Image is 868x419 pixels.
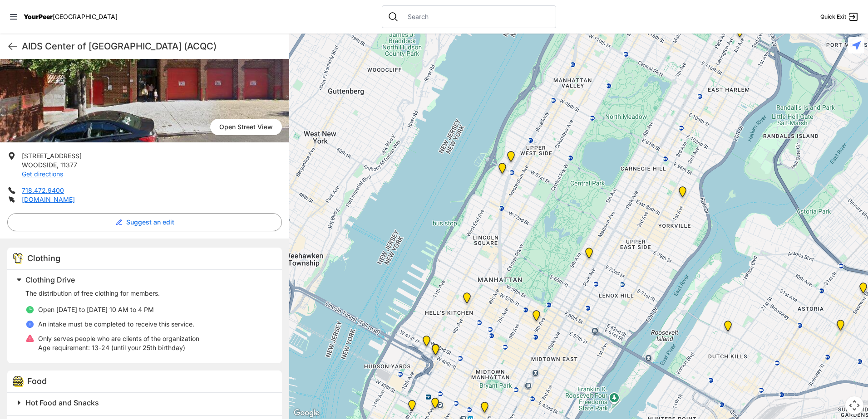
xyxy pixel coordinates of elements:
[734,26,745,41] div: Main Location
[22,195,75,203] a: [DOMAIN_NAME]
[845,396,863,414] button: Map camera controls
[722,321,734,335] div: Fancy Thrift Shop
[27,253,60,263] span: Clothing
[430,344,441,359] div: Metro Baptist Church
[406,400,418,414] div: Chelsea
[25,398,99,407] span: Hot Food and Snacks
[22,170,63,178] a: Get directions
[22,161,57,169] span: WOODSIDE
[38,343,199,352] p: 13-24 (until your 25th birthday)
[22,152,82,160] span: [STREET_ADDRESS]
[820,11,859,22] a: Quick Exit
[430,344,441,358] div: Metro Baptist Church
[429,398,441,412] div: Antonio Olivieri Drop-in Center
[22,186,64,194] a: 718.472.9400
[402,12,550,21] input: Search
[24,13,53,20] span: YourPeer
[291,407,321,419] img: Google
[291,407,321,419] a: Open this area in Google Maps (opens a new window)
[126,218,174,227] span: Suggest an edit
[24,14,118,19] a: YourPeer[GEOGRAPHIC_DATA]
[583,248,595,262] div: Manhattan
[7,213,282,231] button: Suggest an edit
[60,161,77,169] span: 11377
[677,186,688,201] div: Avenue Church
[210,119,282,135] span: Open Street View
[820,13,846,20] span: Quick Exit
[38,320,194,329] p: An intake must be completed to receive this service.
[53,13,118,20] span: [GEOGRAPHIC_DATA]
[57,161,59,169] span: ,
[27,376,47,386] span: Food
[38,306,154,313] span: Open [DATE] to [DATE] 10 AM to 4 PM
[38,344,90,351] span: Age requirement:
[25,289,271,298] p: The distribution of free clothing for members.
[461,292,473,307] div: 9th Avenue Drop-in Center
[505,151,517,166] div: Pathways Adult Drop-In Program
[421,336,432,350] div: New York
[25,275,75,284] span: Clothing Drive
[22,40,282,53] h1: AIDS Center of [GEOGRAPHIC_DATA] (ACQC)
[38,335,199,342] span: Only serves people who are clients of the organization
